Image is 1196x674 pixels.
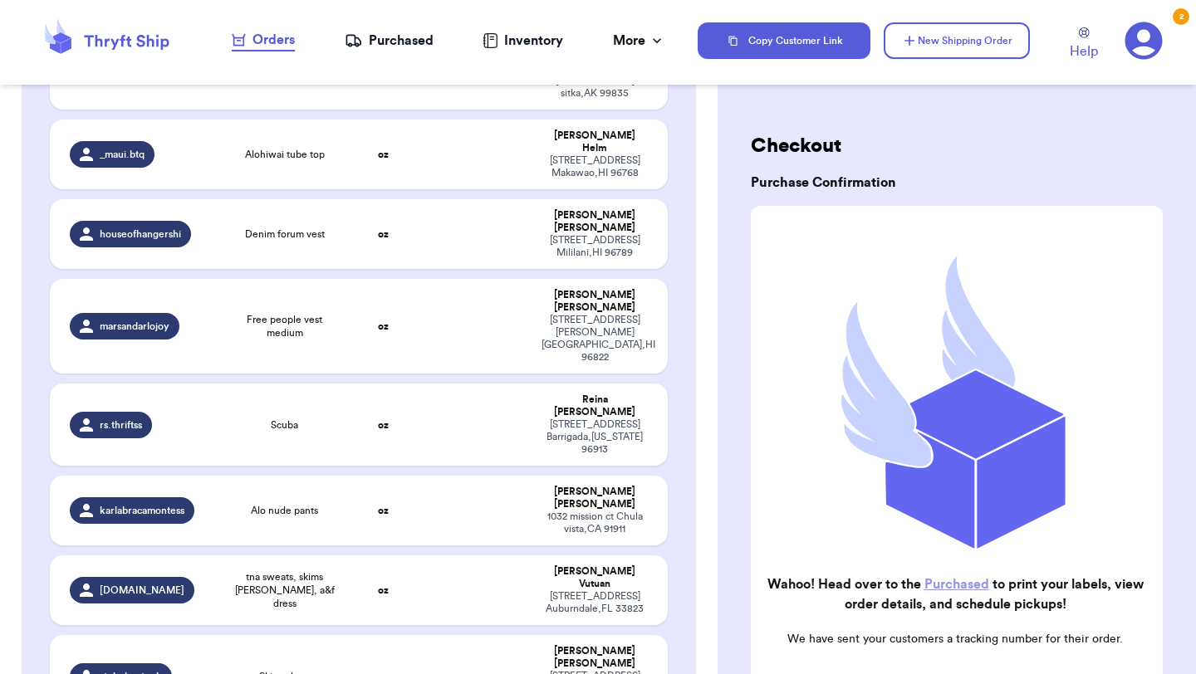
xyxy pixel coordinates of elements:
[378,585,389,595] strong: oz
[100,227,181,241] span: houseofhangershi
[378,229,389,239] strong: oz
[378,505,389,515] strong: oz
[542,393,648,418] div: Reina [PERSON_NAME]
[1173,8,1189,25] div: 2
[542,129,648,154] div: [PERSON_NAME] Helm
[698,22,870,59] button: Copy Customer Link
[251,504,318,517] span: Alo nude pants
[613,31,665,51] div: More
[271,418,298,432] span: Scuba
[245,148,325,161] span: Alohiwai tube top
[233,313,336,339] span: Free people vest medium
[751,133,1163,159] h2: Checkout
[542,314,648,364] div: [STREET_ADDRESS][PERSON_NAME] [GEOGRAPHIC_DATA] , HI 96822
[542,510,648,535] div: 1032 mission ct Chula vista , CA 91911
[542,486,648,510] div: [PERSON_NAME] [PERSON_NAME]
[751,173,1163,193] h3: Purchase Confirmation
[542,565,648,590] div: [PERSON_NAME] Vutuan
[245,227,325,241] span: Denim forum vest
[100,418,142,432] span: rs.thriftss
[764,574,1146,614] h2: Wahoo! Head over to the to print your labels, view order details, and schedule pickups!
[542,645,648,670] div: [PERSON_NAME] [PERSON_NAME]
[542,289,648,314] div: [PERSON_NAME] [PERSON_NAME]
[542,234,648,259] div: [STREET_ADDRESS] Mililani , HI 96789
[100,320,169,333] span: marsandarlojoy
[1070,27,1098,61] a: Help
[1070,42,1098,61] span: Help
[378,321,389,331] strong: oz
[542,154,648,179] div: [STREET_ADDRESS] Makawao , HI 96768
[100,148,145,161] span: _maui.btq
[483,31,563,51] a: Inventory
[100,584,184,597] span: [DOMAIN_NAME]
[378,149,389,159] strong: oz
[233,570,336,610] span: tna sweats, skims [PERSON_NAME], a&f dress
[345,31,434,51] a: Purchased
[232,30,295,50] div: Orders
[924,578,989,591] a: Purchased
[1125,22,1163,60] a: 2
[764,631,1146,647] p: We have sent your customers a tracking number for their order.
[884,22,1030,59] button: New Shipping Order
[100,504,184,517] span: karlabracamontess
[542,418,648,456] div: [STREET_ADDRESS] Barrigada , [US_STATE] 96913
[542,209,648,234] div: [PERSON_NAME] [PERSON_NAME]
[232,30,295,51] a: Orders
[378,420,389,430] strong: oz
[542,590,648,615] div: [STREET_ADDRESS] Auburndale , FL 33823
